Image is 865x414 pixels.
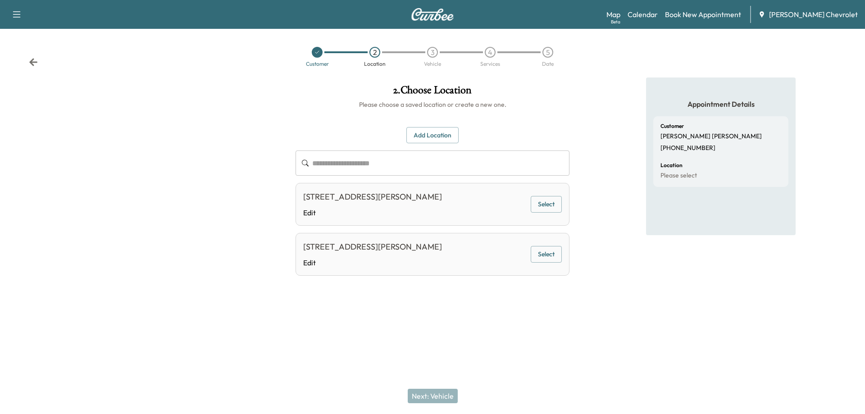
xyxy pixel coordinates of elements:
p: Please select [660,172,697,180]
div: Location [364,61,386,67]
button: Select [531,196,562,213]
p: [PHONE_NUMBER] [660,144,715,152]
div: Services [480,61,500,67]
img: Curbee Logo [411,8,454,21]
a: Calendar [628,9,658,20]
div: Customer [306,61,329,67]
h6: Customer [660,123,684,129]
button: Select [531,246,562,263]
p: [PERSON_NAME] [PERSON_NAME] [660,132,762,141]
div: 5 [542,47,553,58]
a: Edit [303,207,442,218]
div: Back [29,58,38,67]
button: Add Location [406,127,459,144]
div: Beta [611,18,620,25]
a: Book New Appointment [665,9,741,20]
div: [STREET_ADDRESS][PERSON_NAME] [303,191,442,203]
h6: Please choose a saved location or create a new one. [296,100,569,109]
span: [PERSON_NAME] Chevrolet [769,9,858,20]
h6: Location [660,163,683,168]
h1: 2 . Choose Location [296,85,569,100]
div: 4 [485,47,496,58]
div: 3 [427,47,438,58]
a: MapBeta [606,9,620,20]
a: Edit [303,257,442,268]
div: 2 [369,47,380,58]
div: [STREET_ADDRESS][PERSON_NAME] [303,241,442,253]
div: Vehicle [424,61,441,67]
div: Date [542,61,554,67]
h5: Appointment Details [653,99,788,109]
